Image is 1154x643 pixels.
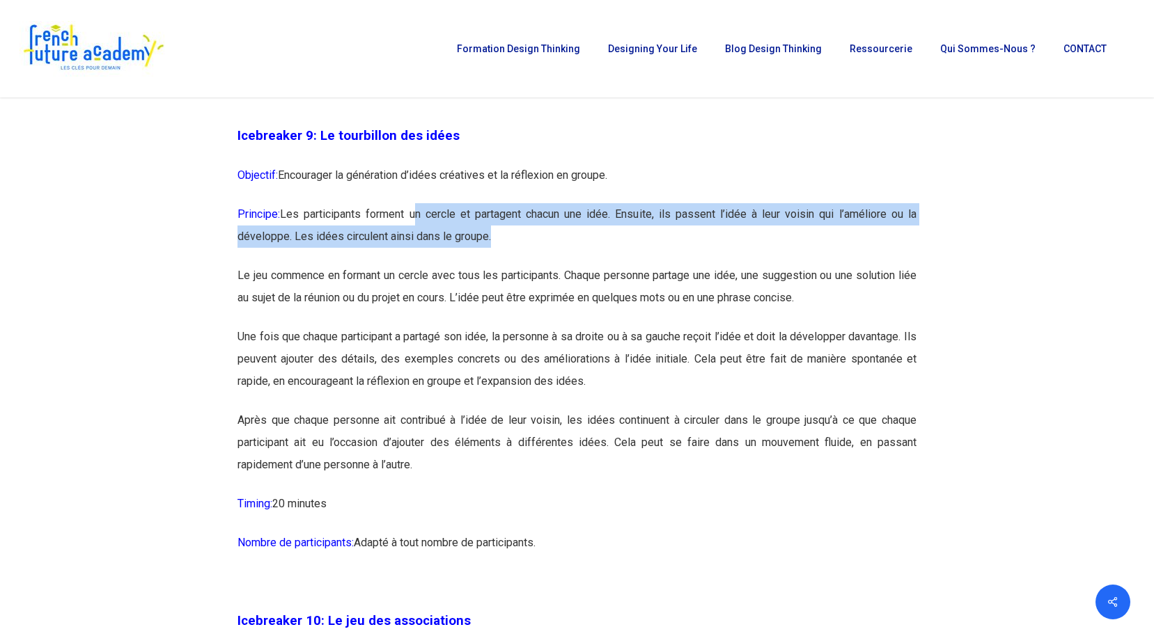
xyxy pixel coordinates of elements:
[933,44,1043,54] a: Qui sommes-nous ?
[843,44,919,54] a: Ressourcerie
[237,409,917,493] p: Après que chaque personne ait contribué à l’idée de leur voisin, les idées continuent à circuler ...
[601,44,704,54] a: Designing Your Life
[237,264,917,326] p: Le jeu commence en formant un cercle avec tous les participants. Chaque personne partage une idée...
[237,326,917,409] p: Une fois que chaque participant a partagé son idée, la personne à sa droite ou à sa gauche reçoit...
[237,532,917,571] p: Adapté à tout nombre de participants.
[1056,44,1114,54] a: CONTACT
[725,43,822,54] span: Blog Design Thinking
[608,43,697,54] span: Designing Your Life
[940,43,1036,54] span: Qui sommes-nous ?
[237,168,278,182] span: Objectif:
[237,497,272,510] span: Timing:
[237,128,460,143] span: Icebreaker 9: Le tourbillon des idées
[20,21,166,77] img: French Future Academy
[237,164,917,203] p: Encourager la génération d’idées créatives et la réflexion en groupe.
[450,44,587,54] a: Formation Design Thinking
[1063,43,1107,54] span: CONTACT
[718,44,829,54] a: Blog Design Thinking
[237,207,280,221] span: Principe:
[237,613,471,628] span: Icebreaker 10: Le jeu des associations
[237,536,354,549] span: Nombre de participants:
[237,203,917,264] p: Les participants forment un cercle et partagent chacun une idée. Ensuite, ils passent l’idée à le...
[237,493,917,532] p: 20 minutes
[457,43,580,54] span: Formation Design Thinking
[850,43,912,54] span: Ressourcerie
